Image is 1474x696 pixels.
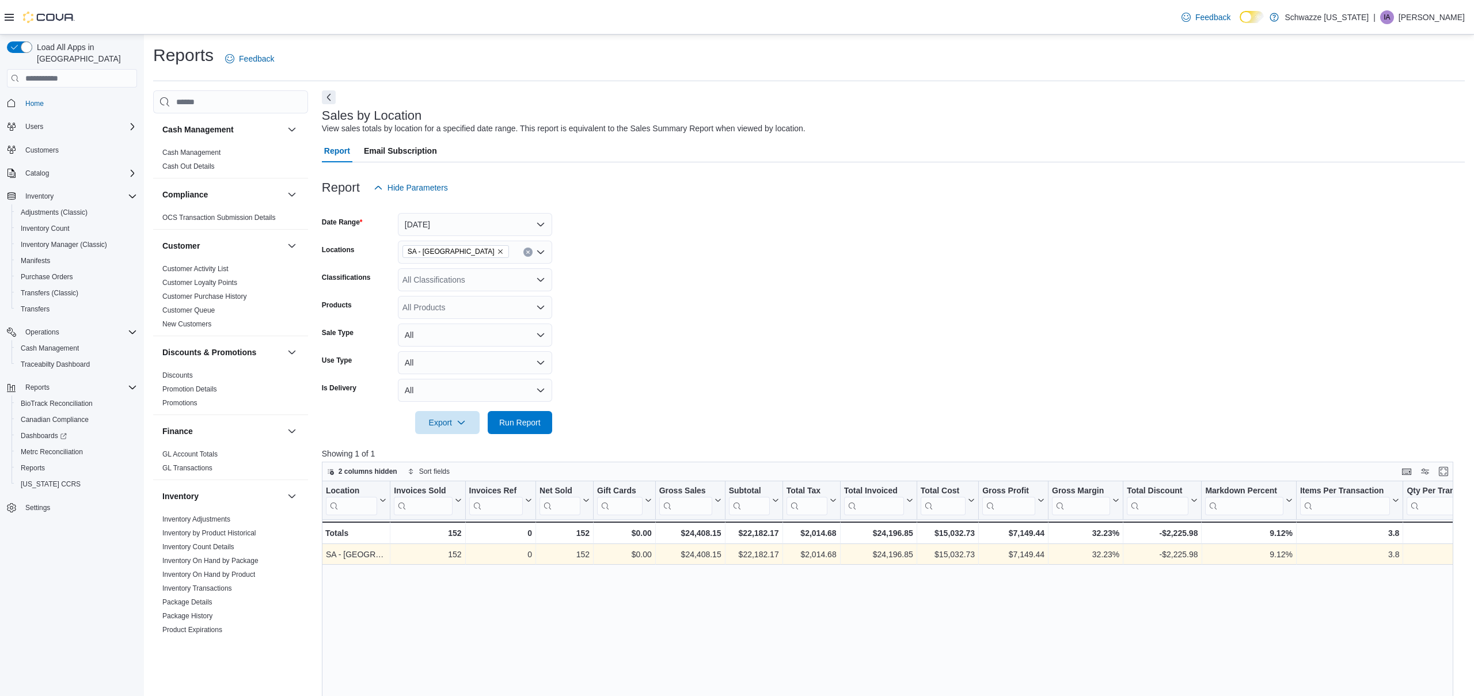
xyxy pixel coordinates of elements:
[23,12,75,23] img: Cova
[21,288,78,298] span: Transfers (Classic)
[21,325,64,339] button: Operations
[153,146,308,178] div: Cash Management
[16,477,85,491] a: [US_STATE] CCRS
[16,254,137,268] span: Manifests
[597,486,643,515] div: Gift Card Sales
[21,381,54,394] button: Reports
[162,240,283,252] button: Customer
[162,214,276,222] a: OCS Transaction Submission Details
[21,224,70,233] span: Inventory Count
[322,448,1465,459] p: Showing 1 of 1
[1127,526,1198,540] div: -$2,225.98
[322,90,336,104] button: Next
[469,486,531,515] button: Invoices Ref
[1240,23,1240,24] span: Dark Mode
[523,248,533,257] button: Clear input
[162,543,234,551] a: Inventory Count Details
[16,206,137,219] span: Adjustments (Classic)
[1195,12,1230,23] span: Feedback
[25,383,50,392] span: Reports
[16,357,94,371] a: Traceabilty Dashboard
[540,548,590,562] div: 152
[16,286,83,300] a: Transfers (Classic)
[153,211,308,229] div: Compliance
[322,245,355,254] label: Locations
[16,302,137,316] span: Transfers
[322,301,352,310] label: Products
[786,486,836,515] button: Total Tax
[162,463,212,473] span: GL Transactions
[786,486,827,497] div: Total Tax
[1285,10,1369,24] p: Schwazze [US_STATE]
[12,237,142,253] button: Inventory Manager (Classic)
[786,548,836,562] div: $2,014.68
[21,500,137,515] span: Settings
[16,270,78,284] a: Purchase Orders
[16,461,137,475] span: Reports
[162,557,259,565] a: Inventory On Hand by Package
[540,526,590,540] div: 152
[659,486,721,515] button: Gross Sales
[162,385,217,394] span: Promotion Details
[728,526,778,540] div: $22,182.17
[398,379,552,402] button: All
[16,254,55,268] a: Manifests
[162,306,215,314] a: Customer Queue
[16,341,137,355] span: Cash Management
[162,148,221,157] span: Cash Management
[162,398,197,408] span: Promotions
[21,431,67,440] span: Dashboards
[540,486,580,497] div: Net Sold
[162,149,221,157] a: Cash Management
[2,94,142,111] button: Home
[25,192,54,201] span: Inventory
[162,625,222,634] span: Product Expirations
[2,499,142,516] button: Settings
[540,486,580,515] div: Net Sold
[394,526,461,540] div: 152
[21,381,137,394] span: Reports
[162,584,232,593] span: Inventory Transactions
[325,526,386,540] div: Totals
[1127,548,1198,562] div: -$2,225.98
[16,302,54,316] a: Transfers
[25,328,59,337] span: Operations
[162,265,229,273] a: Customer Activity List
[921,486,966,497] div: Total Cost
[21,305,50,314] span: Transfers
[394,486,452,497] div: Invoices Sold
[1205,486,1292,515] button: Markdown Percent
[2,165,142,181] button: Catalog
[162,371,193,379] a: Discounts
[1127,486,1188,515] div: Total Discount
[162,425,193,437] h3: Finance
[497,248,504,255] button: Remove SA - Denver from selection in this group
[16,445,88,459] a: Metrc Reconciliation
[21,399,93,408] span: BioTrack Reconciliation
[659,486,712,515] div: Gross Sales
[540,486,590,515] button: Net Sold
[21,415,89,424] span: Canadian Compliance
[162,490,199,502] h3: Inventory
[469,486,522,497] div: Invoices Ref
[1052,486,1119,515] button: Gross Margin
[364,139,437,162] span: Email Subscription
[162,529,256,537] a: Inventory by Product Historical
[402,245,509,258] span: SA - Denver
[162,528,256,538] span: Inventory by Product Historical
[21,272,73,282] span: Purchase Orders
[597,486,652,515] button: Gift Cards
[398,324,552,347] button: All
[162,124,283,135] button: Cash Management
[162,320,211,329] span: New Customers
[162,464,212,472] a: GL Transactions
[21,120,137,134] span: Users
[488,411,552,434] button: Run Report
[285,188,299,201] button: Compliance
[322,109,422,123] h3: Sales by Location
[982,486,1044,515] button: Gross Profit
[21,447,83,457] span: Metrc Reconciliation
[1300,548,1400,562] div: 3.8
[25,503,50,512] span: Settings
[162,240,200,252] h3: Customer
